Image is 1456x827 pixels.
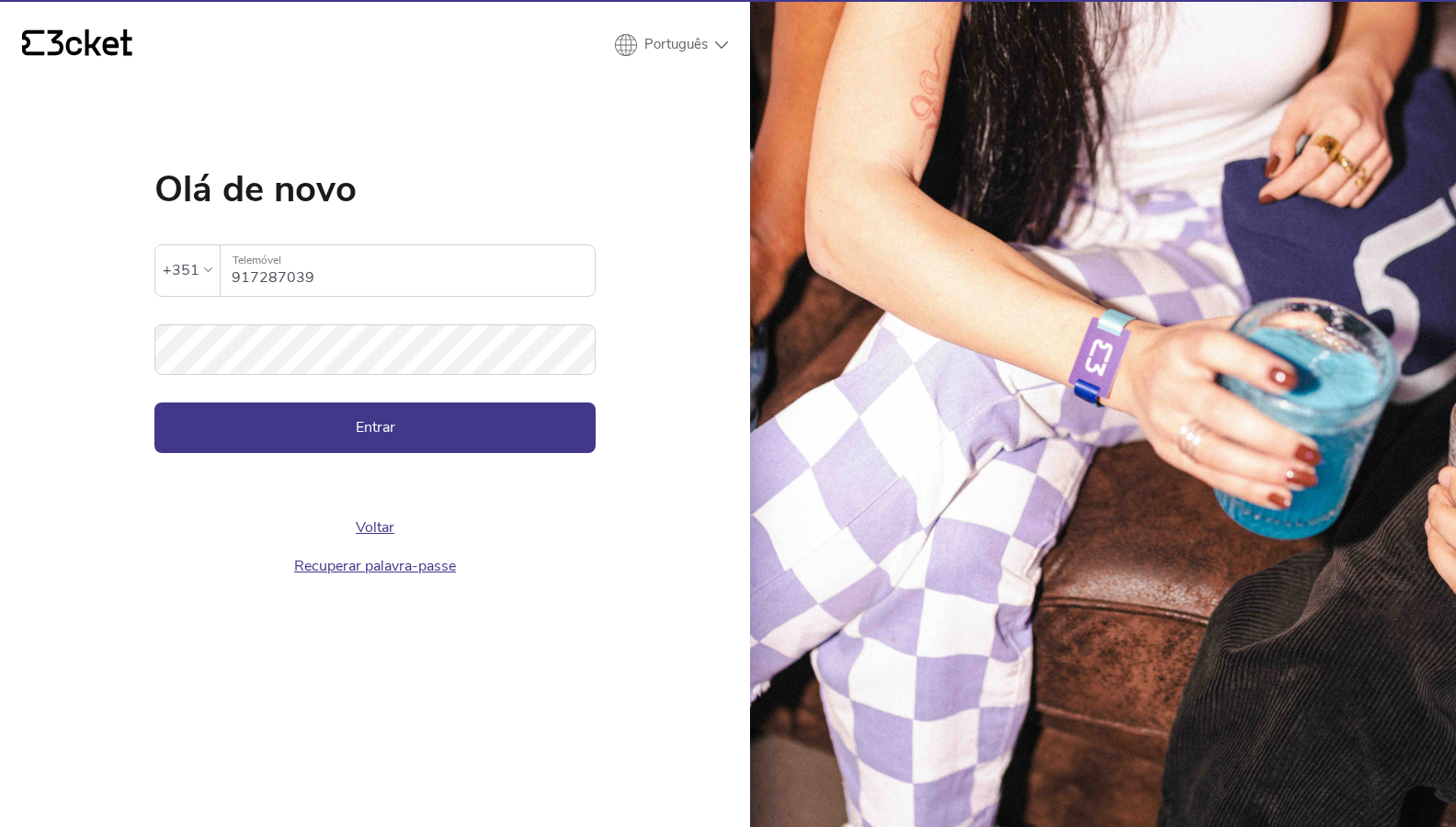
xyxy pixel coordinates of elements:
a: Voltar [356,517,394,538]
a: Recuperar palavra-passe [294,556,456,576]
g: {' '} [22,30,44,56]
label: Telemóvel [221,245,595,276]
input: Telemóvel [232,245,595,296]
label: Palavra-passe [154,324,596,355]
a: {' '} [22,29,132,61]
div: +351 [163,256,199,284]
h1: Olá de novo [154,171,596,208]
button: Entrar [154,402,596,452]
